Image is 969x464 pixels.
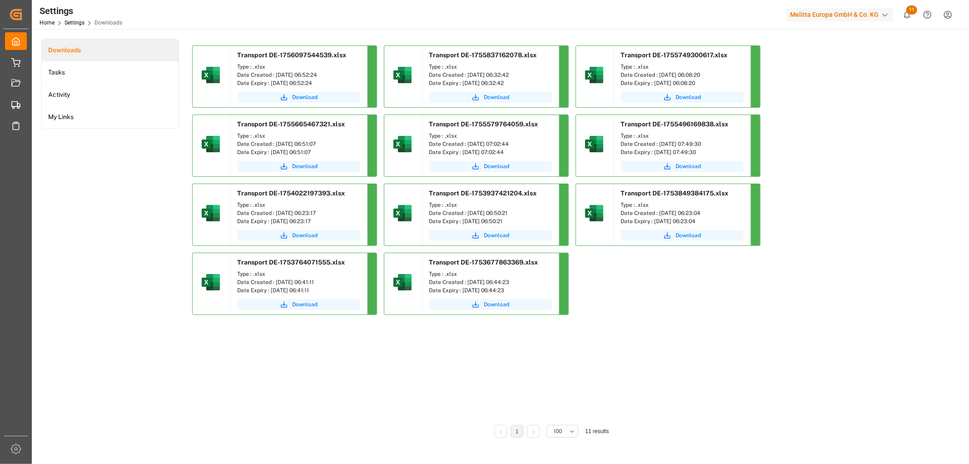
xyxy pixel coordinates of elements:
[238,270,360,278] div: Type : .xlsx
[429,120,538,128] span: Transport DE-1755579764059.xlsx
[42,61,179,84] a: Tasks
[200,64,222,86] img: microsoft-excel-2019--v1.png
[429,71,552,79] div: Date Created : [DATE] 06:32:42
[238,51,347,59] span: Transport DE-1756097544539.xlsx
[238,63,360,71] div: Type : .xlsx
[547,425,578,438] button: open menu
[429,140,552,148] div: Date Created : [DATE] 07:02:44
[238,161,360,172] button: Download
[392,202,413,224] img: microsoft-excel-2019--v1.png
[484,300,510,309] span: Download
[238,209,360,217] div: Date Created : [DATE] 06:23:17
[429,63,552,71] div: Type : .xlsx
[621,51,728,59] span: Transport DE-1755749300617.xlsx
[897,5,917,25] button: show 11 new notifications
[621,140,744,148] div: Date Created : [DATE] 07:49:30
[621,71,744,79] div: Date Created : [DATE] 06:08:20
[516,429,519,435] a: 1
[621,190,729,197] span: Transport DE-1753849384175.xlsx
[484,162,510,170] span: Download
[676,231,701,239] span: Download
[553,427,562,435] span: 100
[621,148,744,156] div: Date Expiry : [DATE] 07:49:30
[42,39,179,61] a: Downloads
[429,209,552,217] div: Date Created : [DATE] 06:50:21
[429,259,538,266] span: Transport DE-1753677863369.xlsx
[429,217,552,225] div: Date Expiry : [DATE] 06:50:21
[238,201,360,209] div: Type : .xlsx
[621,63,744,71] div: Type : .xlsx
[429,79,552,87] div: Date Expiry : [DATE] 06:32:42
[429,278,552,286] div: Date Created : [DATE] 06:44:23
[238,92,360,103] a: Download
[429,161,552,172] button: Download
[429,190,537,197] span: Transport DE-1753937421204.xlsx
[238,259,345,266] span: Transport DE-1753764071555.xlsx
[621,120,729,128] span: Transport DE-1755496169838.xlsx
[42,84,179,106] a: Activity
[621,209,744,217] div: Date Created : [DATE] 06:23:04
[293,162,318,170] span: Download
[621,79,744,87] div: Date Expiry : [DATE] 06:08:20
[429,148,552,156] div: Date Expiry : [DATE] 07:02:44
[238,132,360,140] div: Type : .xlsx
[392,64,413,86] img: microsoft-excel-2019--v1.png
[238,190,345,197] span: Transport DE-1754022197393.xlsx
[42,106,179,128] a: My Links
[511,425,523,438] li: 1
[429,270,552,278] div: Type : .xlsx
[786,6,897,23] button: Melitta Europa GmbH & Co. KG
[238,79,360,87] div: Date Expiry : [DATE] 06:52:24
[200,271,222,293] img: microsoft-excel-2019--v1.png
[583,133,605,155] img: microsoft-excel-2019--v1.png
[484,93,510,101] span: Download
[676,162,701,170] span: Download
[917,5,938,25] button: Help Center
[583,202,605,224] img: microsoft-excel-2019--v1.png
[429,92,552,103] button: Download
[200,133,222,155] img: microsoft-excel-2019--v1.png
[238,278,360,286] div: Date Created : [DATE] 06:41:11
[40,4,122,18] div: Settings
[429,286,552,294] div: Date Expiry : [DATE] 06:44:23
[293,300,318,309] span: Download
[429,51,537,59] span: Transport DE-1755837162078.xlsx
[429,299,552,310] button: Download
[238,120,345,128] span: Transport DE-1755665467321.xlsx
[621,201,744,209] div: Type : .xlsx
[238,217,360,225] div: Date Expiry : [DATE] 06:23:17
[238,230,360,241] button: Download
[40,20,55,26] a: Home
[583,64,605,86] img: microsoft-excel-2019--v1.png
[621,132,744,140] div: Type : .xlsx
[238,299,360,310] button: Download
[621,230,744,241] a: Download
[392,133,413,155] img: microsoft-excel-2019--v1.png
[906,5,917,15] span: 11
[484,231,510,239] span: Download
[621,161,744,172] button: Download
[238,71,360,79] div: Date Created : [DATE] 06:52:24
[65,20,84,26] a: Settings
[429,230,552,241] button: Download
[527,425,540,438] li: Next Page
[429,132,552,140] div: Type : .xlsx
[238,140,360,148] div: Date Created : [DATE] 06:51:07
[238,286,360,294] div: Date Expiry : [DATE] 06:41:11
[293,231,318,239] span: Download
[621,92,744,103] button: Download
[585,428,609,434] span: 11 results
[392,271,413,293] img: microsoft-excel-2019--v1.png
